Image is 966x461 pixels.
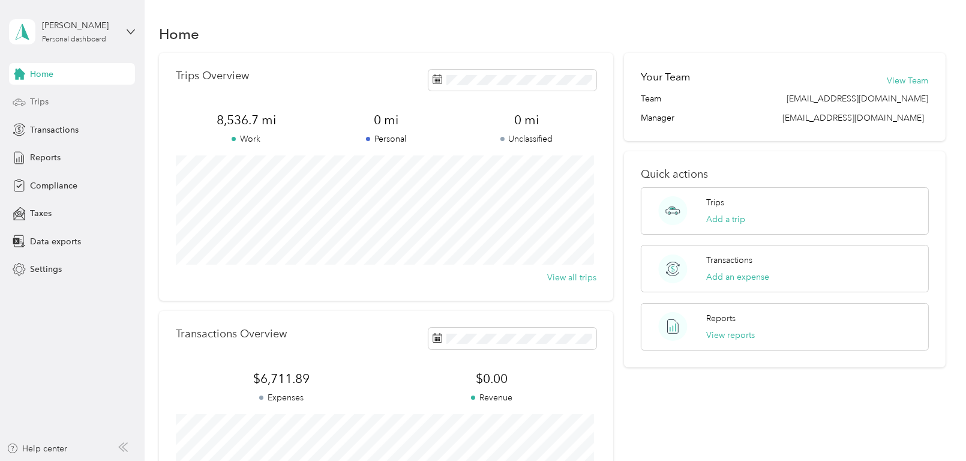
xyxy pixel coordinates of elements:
[176,133,316,145] p: Work
[30,235,81,248] span: Data exports
[706,196,724,209] p: Trips
[30,179,77,192] span: Compliance
[783,113,925,123] span: [EMAIL_ADDRESS][DOMAIN_NAME]
[30,68,53,80] span: Home
[547,271,596,284] button: View all trips
[787,92,929,105] span: [EMAIL_ADDRESS][DOMAIN_NAME]
[30,124,79,136] span: Transactions
[316,112,457,128] span: 0 mi
[30,263,62,276] span: Settings
[176,391,386,404] p: Expenses
[176,370,386,387] span: $6,711.89
[30,151,61,164] span: Reports
[641,92,661,105] span: Team
[706,254,752,267] p: Transactions
[899,394,966,461] iframe: Everlance-gr Chat Button Frame
[457,112,597,128] span: 0 mi
[641,112,674,124] span: Manager
[176,70,249,82] p: Trips Overview
[30,207,52,220] span: Taxes
[706,271,769,283] button: Add an expense
[30,95,49,108] span: Trips
[457,133,597,145] p: Unclassified
[887,74,929,87] button: View Team
[176,328,287,340] p: Transactions Overview
[42,19,117,32] div: [PERSON_NAME]
[7,442,68,455] button: Help center
[706,213,745,226] button: Add a trip
[706,312,736,325] p: Reports
[641,70,690,85] h2: Your Team
[386,370,596,387] span: $0.00
[316,133,457,145] p: Personal
[706,329,755,342] button: View reports
[176,112,316,128] span: 8,536.7 mi
[159,28,199,40] h1: Home
[641,168,929,181] p: Quick actions
[42,36,106,43] div: Personal dashboard
[386,391,596,404] p: Revenue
